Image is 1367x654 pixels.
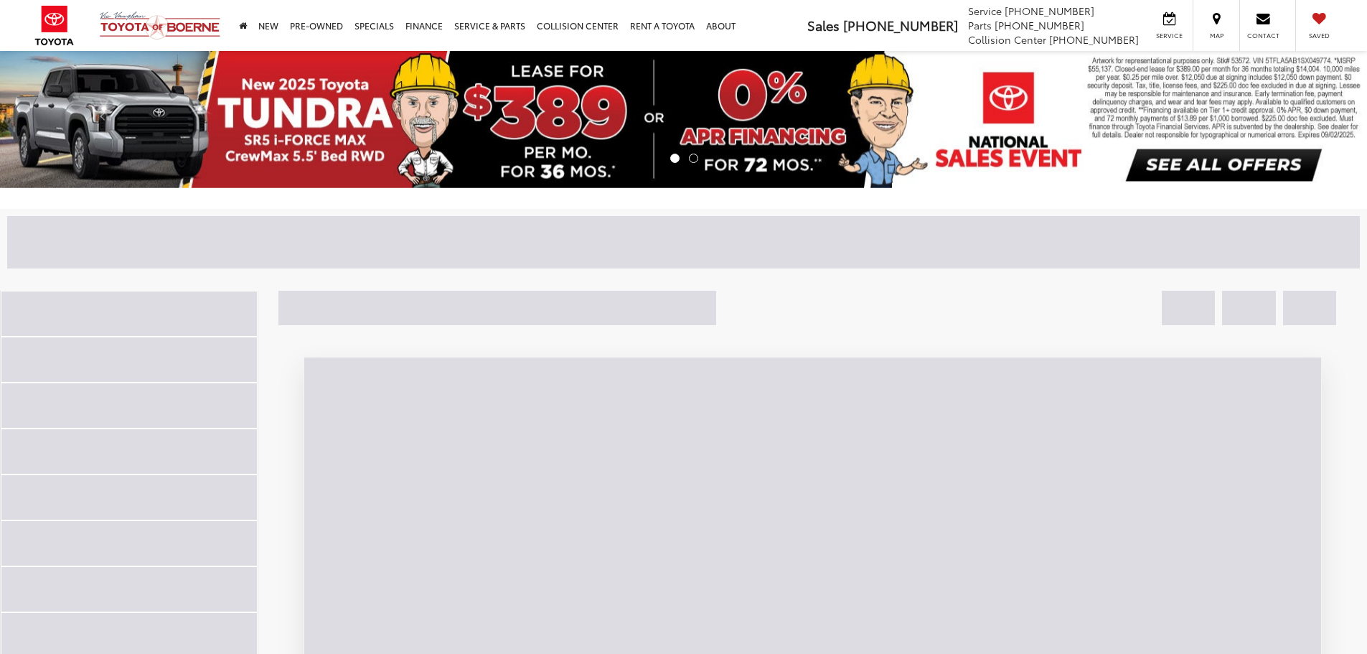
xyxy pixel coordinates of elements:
span: Parts [968,18,992,32]
span: [PHONE_NUMBER] [843,16,958,34]
span: Sales [807,16,840,34]
img: Vic Vaughan Toyota of Boerne [99,11,221,40]
span: Collision Center [968,32,1046,47]
span: [PHONE_NUMBER] [1049,32,1139,47]
span: Saved [1303,31,1335,40]
span: [PHONE_NUMBER] [995,18,1084,32]
span: Service [968,4,1002,18]
span: Contact [1247,31,1279,40]
span: [PHONE_NUMBER] [1005,4,1094,18]
span: Service [1153,31,1185,40]
span: Map [1201,31,1232,40]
